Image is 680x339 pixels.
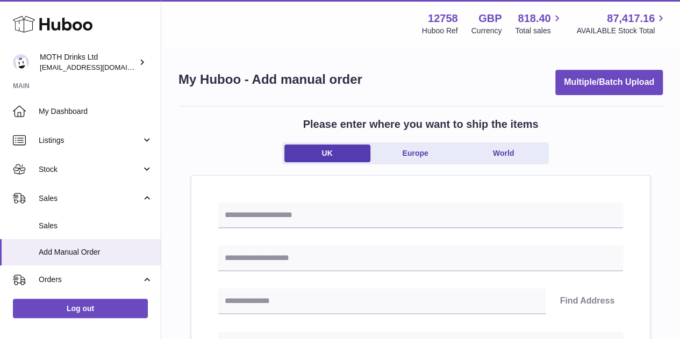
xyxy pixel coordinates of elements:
h2: Please enter where you want to ship the items [303,117,539,132]
a: UK [284,145,370,162]
img: orders@mothdrinks.com [13,54,29,70]
span: My Dashboard [39,106,153,117]
span: Sales [39,193,141,204]
strong: GBP [478,11,502,26]
div: Currency [471,26,502,36]
span: Sales [39,221,153,231]
span: 818.40 [518,11,550,26]
strong: 12758 [428,11,458,26]
span: AVAILABLE Stock Total [576,26,667,36]
div: Huboo Ref [422,26,458,36]
span: Listings [39,135,141,146]
div: MOTH Drinks Ltd [40,52,137,73]
a: 87,417.16 AVAILABLE Stock Total [576,11,667,36]
span: Add Manual Order [39,247,153,257]
button: Multiple/Batch Upload [555,70,663,95]
a: Log out [13,299,148,318]
a: 818.40 Total sales [515,11,563,36]
span: Orders [39,275,141,285]
span: Total sales [515,26,563,36]
a: Europe [373,145,459,162]
span: [EMAIL_ADDRESS][DOMAIN_NAME] [40,63,158,71]
h1: My Huboo - Add manual order [178,71,362,88]
a: World [461,145,547,162]
span: 87,417.16 [607,11,655,26]
span: Stock [39,164,141,175]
